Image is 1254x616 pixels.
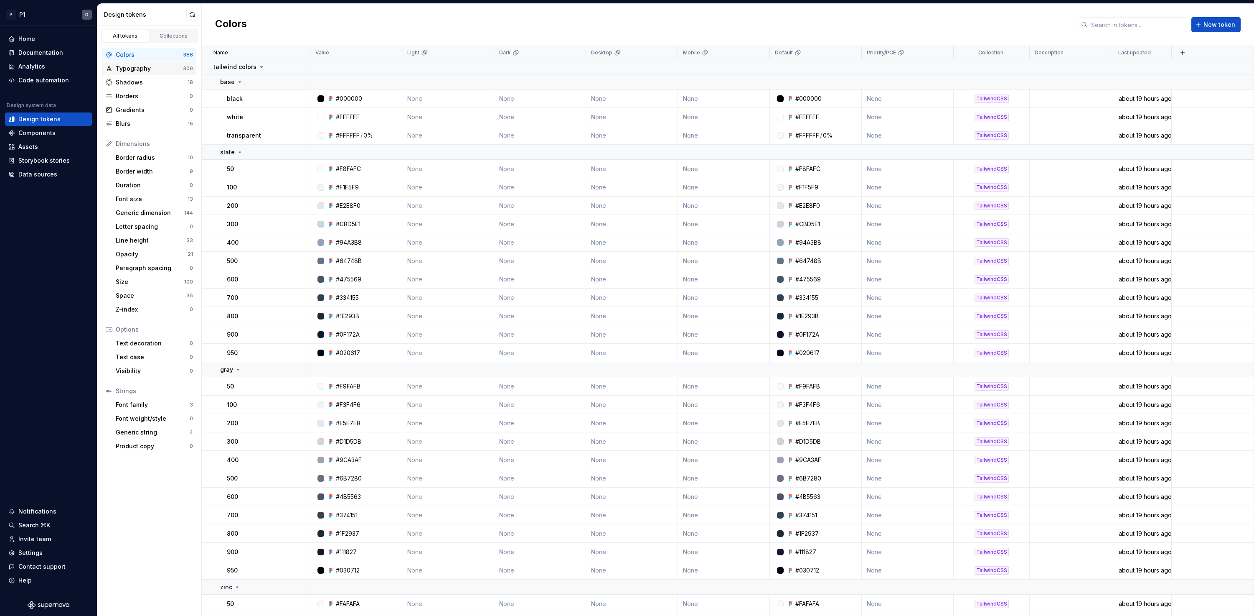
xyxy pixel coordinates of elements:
td: None [862,126,954,145]
td: None [586,377,678,396]
td: None [586,89,678,108]
div: 18 [188,79,193,86]
td: None [494,396,586,414]
div: 10 [188,154,193,161]
p: 400 [227,238,239,247]
input: Search in tokens... [1088,17,1186,32]
div: Settings [18,549,43,557]
a: Typography309 [102,62,196,75]
td: None [678,289,770,307]
td: None [586,325,678,344]
div: Contact support [18,562,66,571]
div: 35 [186,292,193,299]
div: Design tokens [18,115,61,123]
div: #000000 [336,95,362,103]
td: None [586,252,678,270]
div: P [6,10,16,20]
div: TailwindCSS [975,312,1009,320]
a: Assets [5,140,92,153]
td: None [586,178,678,197]
td: None [402,108,494,126]
div: #E2E8F0 [336,202,360,210]
div: about 19 hours ago [1114,165,1171,173]
td: None [862,89,954,108]
div: about 19 hours ago [1114,349,1171,357]
p: Description [1035,49,1064,56]
div: TailwindCSS [975,238,1009,247]
td: None [494,289,586,307]
div: Font family [116,401,190,409]
div: #F1F5F9 [336,183,359,192]
div: #475569 [795,275,821,284]
td: None [494,178,586,197]
svg: Supernova Logo [28,601,69,609]
td: None [678,197,770,215]
td: None [862,344,954,362]
a: Z-index0 [112,303,196,316]
div: Text case [116,353,190,361]
div: Border width [116,167,190,176]
td: None [586,233,678,252]
div: Paragraph spacing [116,264,190,272]
td: None [402,197,494,215]
button: New token [1191,17,1241,32]
p: transparent [227,131,261,140]
td: None [586,197,678,215]
p: 900 [227,330,238,339]
div: Line height [116,236,186,245]
p: Last updated [1118,49,1151,56]
p: 50 [227,382,234,391]
td: None [494,344,586,362]
div: #020617 [336,349,360,357]
div: Text decoration [116,339,190,348]
a: Code automation [5,74,92,87]
div: #F8FAFC [336,165,361,173]
p: black [227,95,243,103]
div: TailwindCSS [975,131,1009,140]
p: Value [315,49,329,56]
div: #334155 [795,294,818,302]
p: 600 [227,275,238,284]
button: Search ⌘K [5,519,92,532]
td: None [678,108,770,126]
td: None [402,215,494,233]
div: about 19 hours ago [1114,257,1171,265]
td: None [678,233,770,252]
div: #475569 [336,275,361,284]
a: Text decoration0 [112,337,196,350]
p: Desktop [591,49,612,56]
div: #1E293B [336,312,359,320]
p: Dark [499,49,511,56]
td: None [862,377,954,396]
div: Generic string [116,428,190,437]
td: None [678,377,770,396]
td: None [402,289,494,307]
div: #E2E8F0 [795,202,820,210]
div: TailwindCSS [975,95,1009,103]
a: Paragraph spacing0 [112,261,196,275]
td: None [494,89,586,108]
a: Storybook stories [5,154,92,167]
a: Borders0 [102,89,196,103]
td: None [862,108,954,126]
a: Analytics [5,60,92,73]
a: Font family3 [112,398,196,412]
div: Size [116,278,184,286]
div: Z-index [116,305,190,314]
div: Analytics [18,62,45,71]
a: Font weight/style0 [112,412,196,425]
div: Strings [116,387,193,395]
div: about 19 hours ago [1114,330,1171,339]
div: #FFFFFF [795,131,819,140]
button: PP1D [2,5,95,23]
td: None [678,160,770,178]
div: 388 [183,51,193,58]
td: None [678,215,770,233]
div: #94A3B8 [795,238,821,247]
div: #CBD5E1 [795,220,820,228]
td: None [494,197,586,215]
a: Product copy0 [112,440,196,453]
td: None [494,233,586,252]
td: None [862,325,954,344]
div: Typography [116,64,183,73]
